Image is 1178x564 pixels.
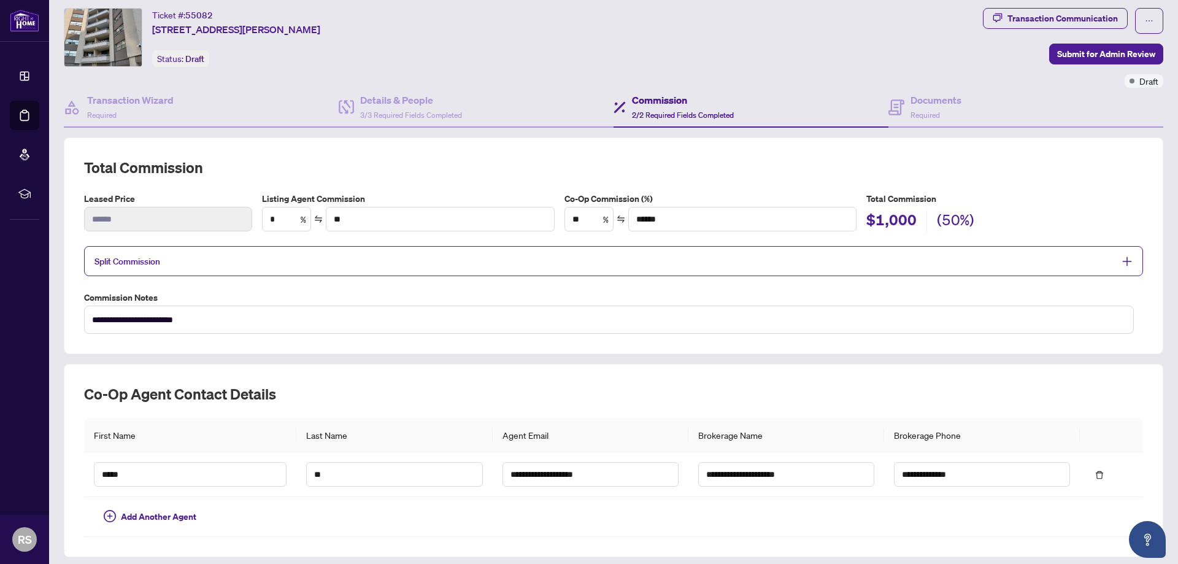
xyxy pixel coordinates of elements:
h4: Documents [910,93,961,107]
h2: $1,000 [866,210,917,233]
div: Status: [152,50,209,67]
span: delete [1095,471,1104,479]
h2: (50%) [937,210,974,233]
h2: Co-op Agent Contact Details [84,384,1143,404]
span: 2/2 Required Fields Completed [632,110,734,120]
button: Open asap [1129,521,1166,558]
label: Co-Op Commission (%) [564,192,857,206]
span: [STREET_ADDRESS][PERSON_NAME] [152,22,320,37]
th: First Name [84,419,296,452]
label: Listing Agent Commission [262,192,555,206]
th: Last Name [296,419,492,452]
label: Leased Price [84,192,252,206]
h2: Total Commission [84,158,1143,177]
th: Agent Email [493,419,688,452]
h5: Total Commission [866,192,1143,206]
img: IMG-W12385574_1.jpg [64,9,142,66]
span: Split Commission [94,256,160,267]
span: RS [18,531,32,548]
span: Add Another Agent [121,510,196,523]
span: swap [617,215,625,223]
img: logo [10,9,39,32]
span: Required [910,110,940,120]
span: Submit for Admin Review [1057,44,1155,64]
span: ellipsis [1145,17,1153,25]
h4: Details & People [360,93,462,107]
button: Submit for Admin Review [1049,44,1163,64]
span: 55082 [185,10,213,21]
th: Brokerage Phone [884,419,1080,452]
span: Draft [185,53,204,64]
span: plus [1122,256,1133,267]
div: Ticket #: [152,8,213,22]
label: Commission Notes [84,291,1143,304]
h4: Transaction Wizard [87,93,174,107]
span: Draft [1139,74,1158,88]
th: Brokerage Name [688,419,884,452]
h4: Commission [632,93,734,107]
span: 3/3 Required Fields Completed [360,110,462,120]
span: swap [314,215,323,223]
div: Transaction Communication [1007,9,1118,28]
span: Required [87,110,117,120]
span: plus-circle [104,510,116,522]
button: Transaction Communication [983,8,1128,29]
div: Split Commission [84,246,1143,276]
button: Add Another Agent [94,507,206,527]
